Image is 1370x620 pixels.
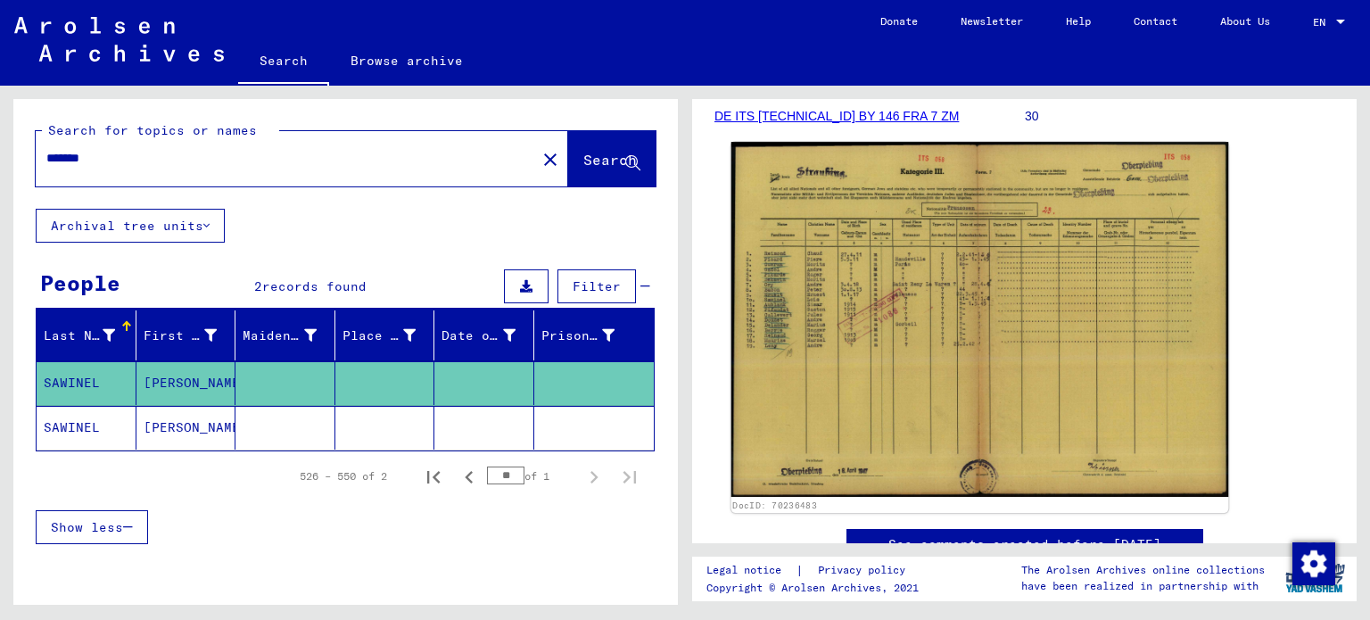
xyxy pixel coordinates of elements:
[1313,16,1333,29] span: EN
[44,321,137,350] div: Last Name
[37,310,136,360] mat-header-cell: Last Name
[534,310,655,360] mat-header-cell: Prisoner #
[434,310,534,360] mat-header-cell: Date of Birth
[442,321,538,350] div: Date of Birth
[888,535,1161,554] a: See comments created before [DATE]
[36,510,148,544] button: Show less
[136,406,236,450] mat-cell: [PERSON_NAME]
[48,122,257,138] mat-label: Search for topics or names
[238,39,329,86] a: Search
[706,561,796,580] a: Legal notice
[573,278,621,294] span: Filter
[235,310,335,360] mat-header-cell: Maiden Name
[342,321,439,350] div: Place of Birth
[442,327,516,345] div: Date of Birth
[144,321,240,350] div: First Name
[706,580,927,596] p: Copyright © Arolsen Archives, 2021
[451,459,487,494] button: Previous page
[136,361,236,405] mat-cell: [PERSON_NAME]
[1021,578,1265,594] p: have been realized in partnership with
[1025,107,1334,126] p: 30
[732,500,817,510] a: DocID: 70236483
[416,459,451,494] button: First page
[40,267,120,299] div: People
[14,17,224,62] img: Arolsen_neg.svg
[44,327,115,345] div: Last Name
[804,561,927,580] a: Privacy policy
[731,142,1229,497] img: 001.jpg
[300,468,387,484] div: 526 – 550 of 2
[583,151,637,169] span: Search
[37,361,136,405] mat-cell: SAWINEL
[262,278,367,294] span: records found
[487,467,576,484] div: of 1
[1282,556,1349,600] img: yv_logo.png
[706,561,927,580] div: |
[36,209,225,243] button: Archival tree units
[1021,562,1265,578] p: The Arolsen Archives online collections
[576,459,612,494] button: Next page
[532,141,568,177] button: Clear
[540,149,561,170] mat-icon: close
[254,278,262,294] span: 2
[541,321,638,350] div: Prisoner #
[714,109,959,123] a: DE ITS [TECHNICAL_ID] BY 146 FRA 7 ZM
[1292,542,1335,585] img: Change consent
[541,327,615,345] div: Prisoner #
[243,327,317,345] div: Maiden Name
[568,131,656,186] button: Search
[243,321,339,350] div: Maiden Name
[144,327,218,345] div: First Name
[342,327,417,345] div: Place of Birth
[1292,541,1334,584] div: Change consent
[335,310,435,360] mat-header-cell: Place of Birth
[51,519,123,535] span: Show less
[136,310,236,360] mat-header-cell: First Name
[557,269,636,303] button: Filter
[329,39,484,82] a: Browse archive
[612,459,648,494] button: Last page
[37,406,136,450] mat-cell: SAWINEL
